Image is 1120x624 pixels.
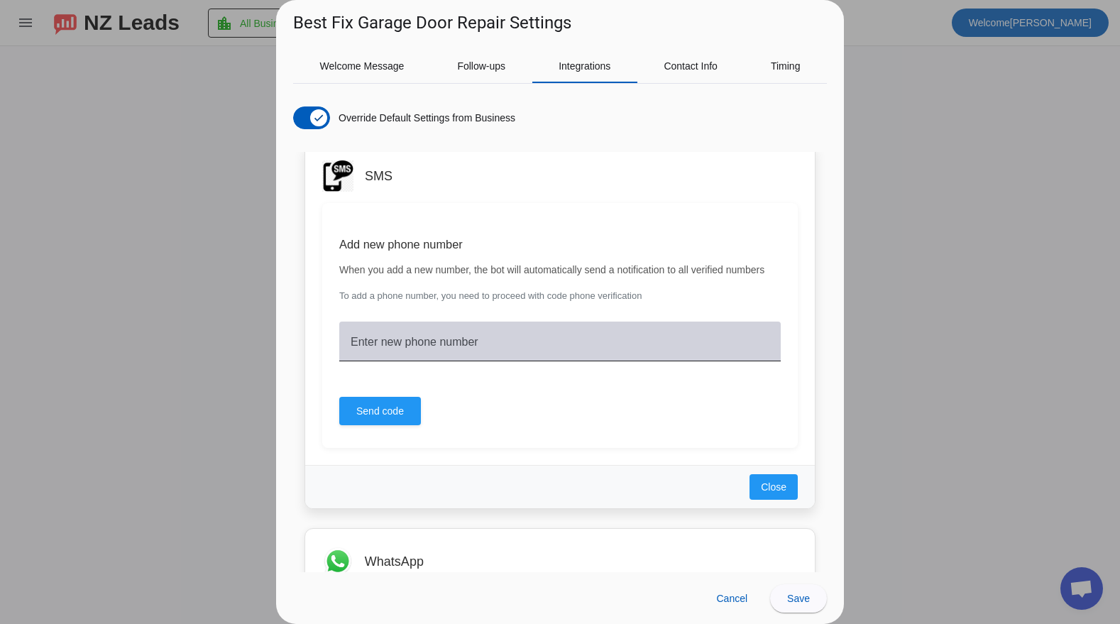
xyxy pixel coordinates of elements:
[787,593,810,604] span: Save
[770,584,827,613] button: Save
[761,480,786,494] span: Close
[356,404,404,418] span: Send code
[339,263,781,278] p: When you add a new number, the bot will automatically send a notification to all verified numbers
[320,61,405,71] span: Welcome Message
[457,61,505,71] span: Follow-ups
[559,61,610,71] span: Integrations
[339,237,781,251] h3: Add new phone number
[351,336,478,348] mat-label: Enter new phone number
[705,584,759,613] button: Cancel
[322,546,353,577] img: WhatsApp
[365,554,424,569] h3: WhatsApp
[322,160,353,192] img: SMS
[750,474,798,500] button: Close
[336,111,515,125] label: Override Default Settings from Business
[339,397,421,425] button: Send code
[339,289,781,303] small: To add a phone number, you need to proceed with code phone verification
[771,61,801,71] span: Timing
[716,593,747,604] span: Cancel
[664,61,718,71] span: Contact Info
[365,169,392,183] h3: SMS
[293,11,571,34] h1: Best Fix Garage Door Repair Settings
